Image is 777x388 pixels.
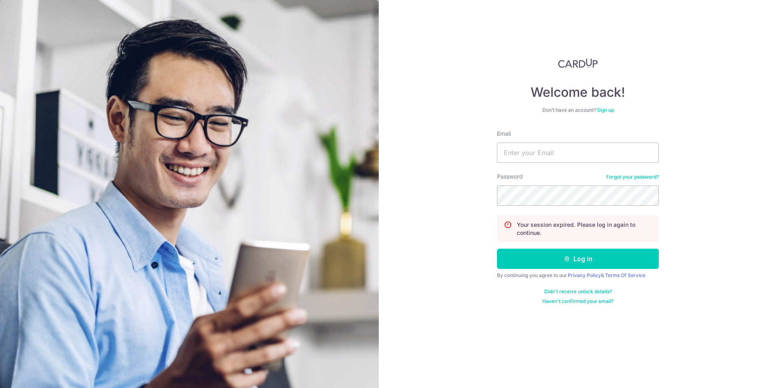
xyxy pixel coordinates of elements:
a: Didn't receive unlock details? [544,288,612,295]
a: Haven't confirmed your email? [542,298,614,305]
a: Terms Of Service [605,272,645,278]
img: CardUp Logo [558,58,598,68]
button: Log in [497,249,659,269]
div: Don’t have an account? [497,107,659,113]
input: Enter your Email [497,143,659,163]
div: By continuing you agree to our & [497,272,659,279]
a: Privacy Policy [568,272,601,278]
label: Password [497,173,523,181]
a: Sign up [597,107,614,113]
h4: Welcome back! [497,84,659,100]
a: Forgot your password? [606,174,659,180]
label: Email [497,130,511,138]
p: Your session expired. Please log in again to continue. [517,221,652,237]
